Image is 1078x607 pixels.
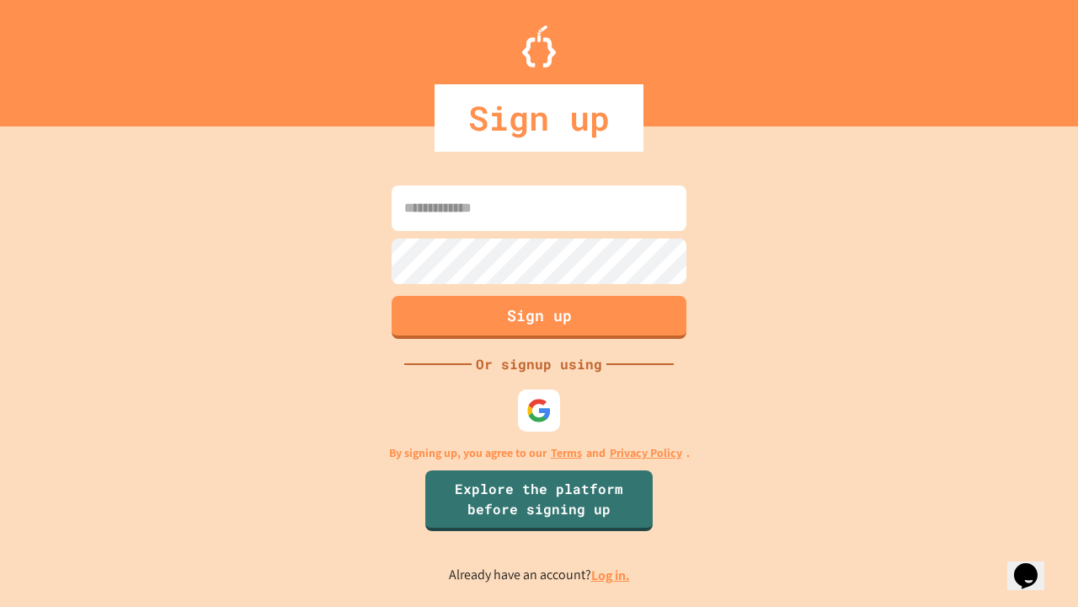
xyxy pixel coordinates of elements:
[610,444,682,462] a: Privacy Policy
[591,567,630,584] a: Log in.
[449,565,630,586] p: Already have an account?
[522,25,556,67] img: Logo.svg
[435,84,643,152] div: Sign up
[472,354,606,374] div: Or signup using
[389,444,690,462] p: By signing up, you agree to our and .
[526,398,552,423] img: google-icon.svg
[1007,540,1061,590] iframe: chat widget
[425,470,653,531] a: Explore the platform before signing up
[392,296,686,339] button: Sign up
[551,444,582,462] a: Terms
